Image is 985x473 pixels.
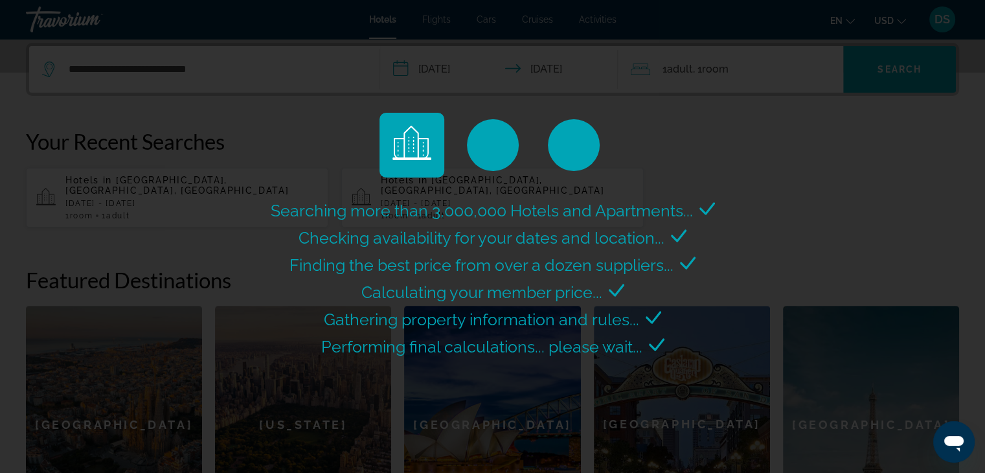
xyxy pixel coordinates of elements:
[289,255,674,275] span: Finding the best price from over a dozen suppliers...
[933,421,975,463] iframe: Button to launch messaging window
[361,283,602,302] span: Calculating your member price...
[321,337,642,356] span: Performing final calculations... please wait...
[271,201,693,220] span: Searching more than 3,000,000 Hotels and Apartments...
[324,310,639,329] span: Gathering property information and rules...
[299,228,664,248] span: Checking availability for your dates and location...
